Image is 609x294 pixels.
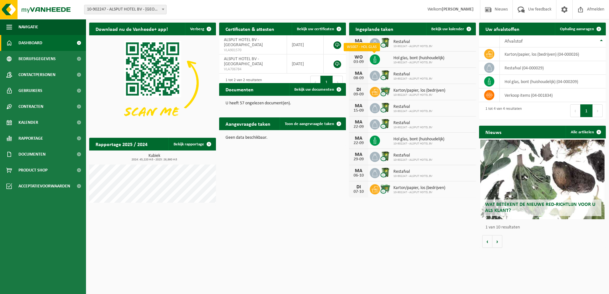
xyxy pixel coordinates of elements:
[287,54,324,73] td: [DATE]
[393,121,433,126] span: Restafval
[352,55,365,60] div: WO
[393,174,433,178] span: 10-902247 - ALSPUT HOTEL BV
[168,138,215,150] a: Bekijk rapportage
[380,183,391,194] img: WB-0660-CU
[352,120,365,125] div: MA
[226,136,340,140] p: Geen data beschikbaar.
[352,185,365,190] div: DI
[352,168,365,173] div: MA
[393,39,433,45] span: Restafval
[219,23,281,35] h2: Certificaten & attesten
[294,87,334,92] span: Bekijk uw documenten
[393,158,433,162] span: 10-902247 - ALSPUT HOTEL BV
[393,88,445,93] span: Karton/papier, los (bedrijven)
[380,118,391,129] img: WB-0370-CU
[479,126,508,138] h2: Nieuws
[393,109,433,113] span: 10-902247 - ALSPUT HOTEL BV
[352,125,365,129] div: 22-09
[380,70,391,80] img: WB-0370-CU
[352,60,365,64] div: 03-09
[285,122,334,126] span: Toon de aangevraagde taken
[89,138,154,150] h2: Rapportage 2025 / 2024
[92,154,216,161] h3: Kubiek
[393,169,433,174] span: Restafval
[289,83,345,96] a: Bekijk uw documenten
[185,23,215,35] button: Verberg
[18,146,46,162] span: Documenten
[226,101,340,106] p: U heeft 57 ongelezen document(en).
[393,185,445,191] span: Karton/papier, los (bedrijven)
[292,23,345,35] a: Bekijk uw certificaten
[380,167,391,178] img: WB-0370-CU
[393,77,433,81] span: 10-902247 - ALSPUT HOTEL BV
[18,115,38,130] span: Kalender
[89,23,174,35] h2: Download nu de Vanheede+ app!
[485,202,595,213] span: Wat betekent de nieuwe RED-richtlijn voor u als klant?
[393,61,444,65] span: 10-902247 - ALSPUT HOTEL BV
[352,87,365,92] div: DI
[393,93,445,97] span: 10-902247 - ALSPUT HOTEL BV
[18,99,43,115] span: Contracten
[352,44,365,48] div: 01-09
[219,83,260,95] h2: Documenten
[505,39,523,44] span: Afvalstof
[500,47,606,61] td: karton/papier, los (bedrijven) (04-000026)
[18,178,70,194] span: Acceptatievoorwaarden
[442,7,474,12] strong: [PERSON_NAME]
[352,152,365,157] div: MA
[480,140,605,219] a: Wat betekent de nieuwe RED-richtlijn voor u als klant?
[352,92,365,97] div: 09-09
[84,5,167,14] span: 10-902247 - ALSPUT HOTEL BV - HALLE
[393,142,444,146] span: 10-902247 - ALSPUT HOTEL BV
[580,104,593,117] button: 1
[393,45,433,48] span: 10-902247 - ALSPUT HOTEL BV
[224,48,282,53] span: VLA901570
[224,57,263,66] span: ALSPUT HOTEL BV - [GEOGRAPHIC_DATA]
[555,23,605,35] a: Ophaling aanvragen
[18,83,42,99] span: Gebruikers
[352,38,365,44] div: MA
[352,103,365,108] div: MA
[380,86,391,97] img: WB-0660-CU
[18,130,43,146] span: Rapportage
[482,235,492,248] button: Vorige
[18,67,55,83] span: Contactpersonen
[310,76,320,88] button: Previous
[393,153,433,158] span: Restafval
[219,117,277,130] h2: Aangevraagde taken
[287,35,324,54] td: [DATE]
[352,76,365,80] div: 08-09
[84,5,166,14] span: 10-902247 - ALSPUT HOTEL BV - HALLE
[352,71,365,76] div: MA
[190,27,204,31] span: Verberg
[593,104,603,117] button: Next
[485,225,603,230] p: 1 van 10 resultaten
[492,235,502,248] button: Volgende
[352,141,365,145] div: 22-09
[566,126,605,138] a: Alle artikelen
[18,19,38,35] span: Navigatie
[352,157,365,162] div: 29-09
[500,88,606,102] td: verkoop items (04-001834)
[380,151,391,162] img: WB-0370-CU
[482,104,522,118] div: 1 tot 4 van 4 resultaten
[426,23,475,35] a: Bekijk uw kalender
[320,76,333,88] button: 1
[18,51,56,67] span: Bedrijfsgegevens
[222,75,262,89] div: 1 tot 2 van 2 resultaten
[224,38,263,47] span: ALSPUT HOTEL BV - [GEOGRAPHIC_DATA]
[380,102,391,113] img: WB-0370-CU
[224,67,282,72] span: VLA706784
[89,35,216,130] img: Download de VHEPlus App
[393,137,444,142] span: Hol glas, bont (huishoudelijk)
[352,173,365,178] div: 06-10
[297,27,334,31] span: Bekijk uw certificaten
[570,104,580,117] button: Previous
[380,37,391,48] img: WB-0370-CU
[560,27,594,31] span: Ophaling aanvragen
[393,104,433,109] span: Restafval
[92,158,216,161] span: 2024: 45,220 m3 - 2025: 26,860 m3
[500,75,606,88] td: hol glas, bont (huishoudelijk) (04-000209)
[352,190,365,194] div: 07-10
[333,76,343,88] button: Next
